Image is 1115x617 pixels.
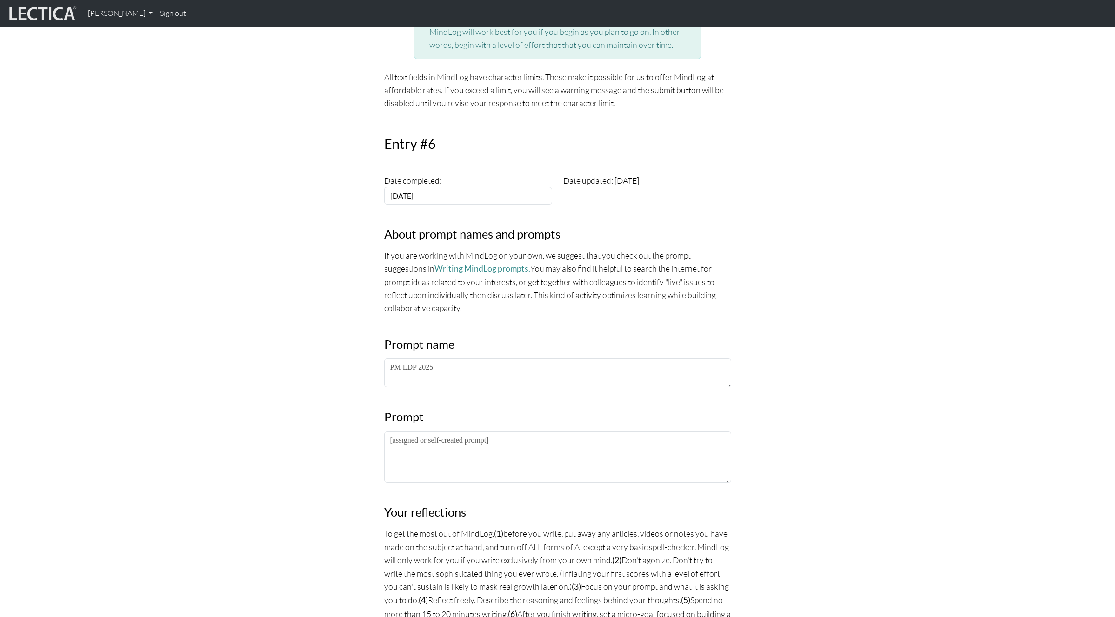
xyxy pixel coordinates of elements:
strong: (2) [612,555,621,565]
strong: (4) [419,595,428,605]
div: Date updated: [DATE] [558,174,737,205]
strong: (3) [572,582,581,591]
p: All text fields in MindLog have character limits. These make it possible for us to offer MindLog ... [384,70,731,109]
img: lecticalive [7,5,77,22]
h3: About prompt names and prompts [384,227,731,241]
h2: Entry #6 [379,136,737,152]
a: Writing MindLog prompts. [434,264,530,273]
a: Sign out [156,4,190,23]
h3: Your reflections [384,505,731,519]
strong: (1) [494,529,503,538]
div: MindLog will work best for you if you begin as you plan to go on. In other words, begin with a le... [414,17,701,59]
label: Date completed: [384,174,441,187]
p: If you are working with MindLog on your own, we suggest that you check out the prompt suggestions... [384,249,731,315]
strong: (5) [681,595,690,605]
h3: Prompt name [384,337,731,352]
h3: Prompt [384,410,731,424]
a: [PERSON_NAME] [84,4,156,23]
